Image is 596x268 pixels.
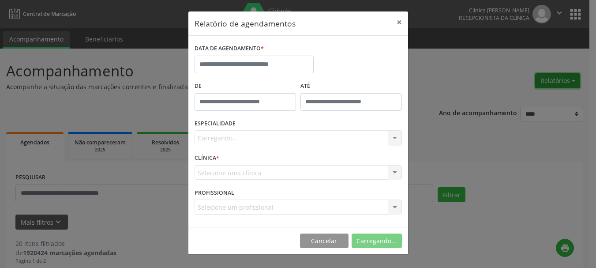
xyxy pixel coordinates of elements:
[195,151,219,165] label: CLÍNICA
[300,234,349,249] button: Cancelar
[390,11,408,33] button: Close
[352,234,402,249] button: Carregando...
[195,79,296,93] label: De
[195,18,296,29] h5: Relatório de agendamentos
[195,186,234,200] label: PROFISSIONAL
[195,117,236,131] label: ESPECIALIDADE
[300,79,402,93] label: ATÉ
[195,42,264,56] label: DATA DE AGENDAMENTO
